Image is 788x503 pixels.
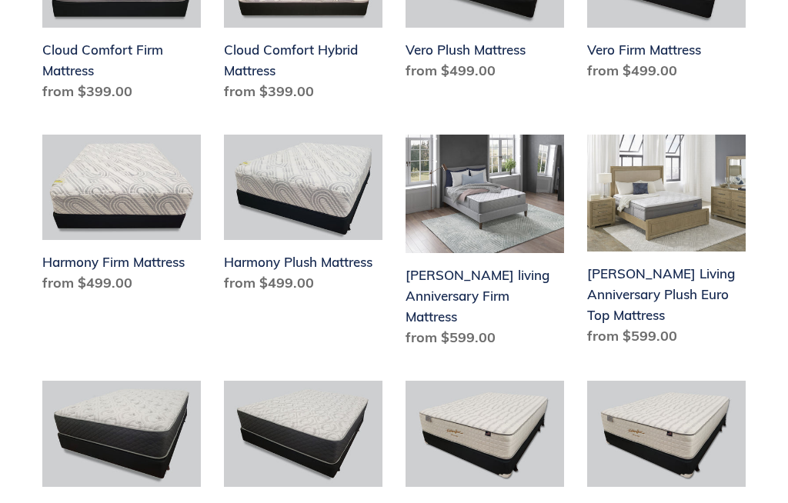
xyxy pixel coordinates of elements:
a: Scott Living Anniversary Plush Euro Top Mattress [587,135,746,352]
a: Harmony Plush Mattress [224,135,382,299]
a: Harmony Firm Mattress [42,135,201,299]
a: Scott living Anniversary Firm Mattress [406,135,564,355]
